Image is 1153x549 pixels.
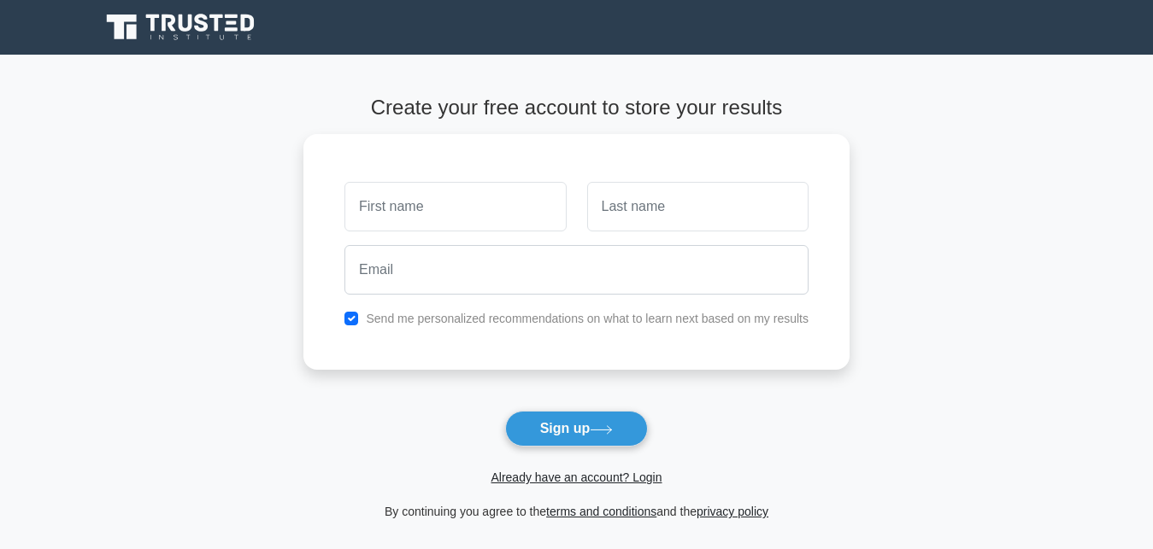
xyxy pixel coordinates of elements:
[366,312,809,325] label: Send me personalized recommendations on what to learn next based on my results
[344,245,809,295] input: Email
[546,505,656,518] a: terms and conditions
[303,96,850,120] h4: Create your free account to store your results
[697,505,768,518] a: privacy policy
[505,411,649,447] button: Sign up
[344,182,566,231] input: First name
[587,182,809,231] input: Last name
[293,501,860,522] div: By continuing you agree to the and the
[491,470,662,484] a: Already have an account? Login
